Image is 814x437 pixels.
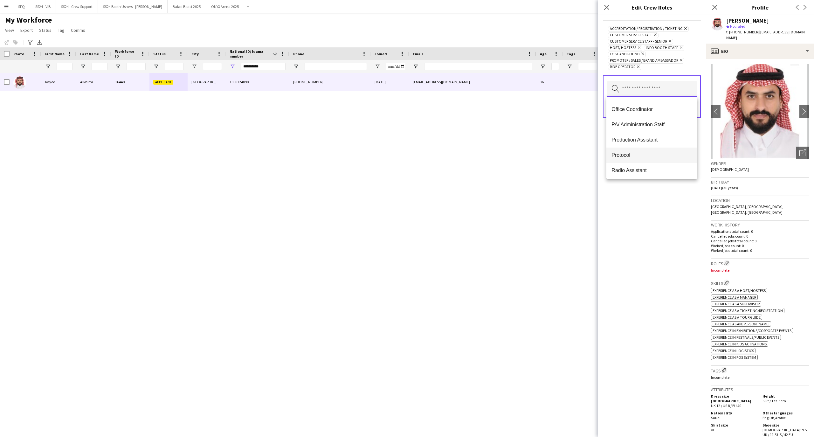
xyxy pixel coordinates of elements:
[293,52,304,56] span: Phone
[610,65,635,70] span: Ride Operator
[18,26,35,34] a: Export
[71,27,85,33] span: Comms
[711,394,757,403] h5: Dress size [DEMOGRAPHIC_DATA]
[610,26,683,31] span: Accreditation/ Registration / Ticketing
[713,342,767,346] span: Experience in Kids Activations
[413,64,418,69] button: Open Filter Menu
[711,243,809,248] p: Worked jobs count: 0
[56,0,98,13] button: SS24 - Crew Support
[711,167,749,172] span: [DEMOGRAPHIC_DATA]
[80,52,99,56] span: Last Name
[711,239,809,243] p: Cancelled jobs total count: 0
[203,63,222,70] input: City Filter Input
[13,76,26,89] img: Rayed AlRhimi
[45,52,65,56] span: First Name
[230,64,235,69] button: Open Filter Menu
[711,427,715,432] span: XL
[371,73,409,91] div: [DATE]
[762,427,807,437] span: [DEMOGRAPHIC_DATA]: 9.5 UK / 11.5 US / 42 EU
[726,30,759,34] span: t. [PHONE_NUMBER]
[98,0,168,13] button: SS24 Booth Ushers - [PERSON_NAME]
[713,322,769,326] span: Experience as an [PERSON_NAME]
[713,355,756,360] span: Experience in POS System
[57,63,72,70] input: First Name Filter Input
[80,64,86,69] button: Open Filter Menu
[293,64,299,69] button: Open Filter Menu
[409,73,536,91] div: [EMAIL_ADDRESS][DOMAIN_NAME]
[578,63,597,70] input: Tags Filter Input
[610,45,636,51] span: Host/ Hostess
[540,64,546,69] button: Open Filter Menu
[726,18,769,24] div: [PERSON_NAME]
[762,399,786,403] span: 5'8" / 172.7 cm
[711,415,721,420] span: Saudi
[5,15,52,25] span: My Workforce
[58,27,65,33] span: Tag
[646,45,678,51] span: Info Booth Staff
[730,24,745,29] span: Not rated
[424,63,532,70] input: Email Filter Input
[611,167,692,173] span: Radio Assistant
[713,295,756,300] span: Experience as a Manager
[610,39,667,44] span: Customer Service Staff - Senior
[711,260,809,267] h3: Roles
[30,0,56,13] button: SS24 - VIB
[20,27,33,33] span: Export
[191,52,199,56] span: City
[711,403,741,408] span: UK 12 / US 8 / EU 40
[168,0,206,13] button: Balad Beast 2025
[45,64,51,69] button: Open Filter Menu
[713,348,754,353] span: Experience in Logistics
[713,315,761,320] span: Experience as a Tour Guide
[111,73,149,91] div: 16440
[13,0,30,13] button: SFQ
[762,394,809,399] h5: Height
[127,63,146,70] input: Workforce ID Filter Input
[611,137,692,143] span: Production Assistant
[13,52,24,56] span: Photo
[706,3,814,11] h3: Profile
[115,64,121,69] button: Open Filter Menu
[37,26,54,34] a: Status
[713,335,779,340] span: Experience in Festivals/Public Events
[3,26,17,34] a: View
[711,268,809,273] p: Incomplete
[711,198,809,203] h3: Location
[711,280,809,286] h3: Skills
[26,38,34,46] app-action-btn: Advanced filters
[711,248,809,253] p: Worked jobs total count: 0
[598,3,706,11] h3: Edit Crew Roles
[230,49,270,59] span: National ID/ Iqama number
[726,30,807,40] span: | [EMAIL_ADDRESS][DOMAIN_NAME]
[610,52,640,57] span: Lost and Found
[711,222,809,228] h3: Work history
[706,44,814,59] div: Bio
[92,63,107,70] input: Last Name Filter Input
[375,64,380,69] button: Open Filter Menu
[762,411,809,415] h5: Other languages
[711,234,809,239] p: Cancelled jobs count: 0
[610,33,652,38] span: Customer Service Staff
[206,0,244,13] button: ONYX Arena 2025
[711,161,809,166] h3: Gender
[762,423,809,427] h5: Shoe size
[115,49,138,59] span: Workforce ID
[711,204,783,215] span: [GEOGRAPHIC_DATA], [GEOGRAPHIC_DATA], [GEOGRAPHIC_DATA], [GEOGRAPHIC_DATA]
[188,73,226,91] div: [GEOGRAPHIC_DATA]
[76,73,111,91] div: AlRhimi
[536,73,563,91] div: 36
[413,52,423,56] span: Email
[713,302,760,306] span: Experience as a Supervisor
[386,63,405,70] input: Joined Filter Input
[711,64,809,159] img: Crew avatar or photo
[551,63,559,70] input: Age Filter Input
[796,147,809,159] div: Open photos pop-in
[711,179,809,185] h3: Birthday
[55,26,67,34] a: Tag
[713,288,766,293] span: Experience as a Host/Hostess
[711,411,757,415] h5: Nationality
[713,308,783,313] span: Experience as a Ticketing/Registration
[375,52,387,56] span: Joined
[305,63,367,70] input: Phone Filter Input
[610,58,678,63] span: Promoter / Sales / Brand Ambassador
